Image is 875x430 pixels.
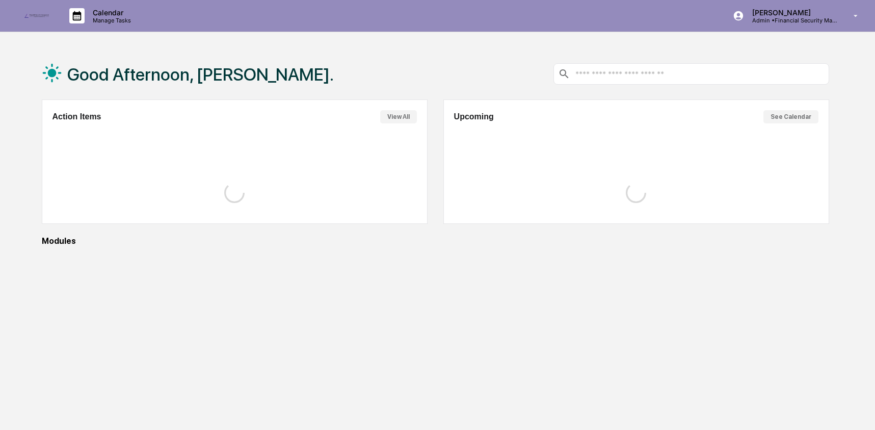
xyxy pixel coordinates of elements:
p: Admin • Financial Security Management [744,17,839,24]
div: Modules [42,236,829,246]
button: View All [380,110,417,123]
p: Manage Tasks [85,17,136,24]
h1: Good Afternoon, [PERSON_NAME]. [67,64,334,85]
img: logo [24,14,49,18]
h2: Action Items [52,112,101,121]
button: See Calendar [763,110,818,123]
p: Calendar [85,8,136,17]
p: [PERSON_NAME] [744,8,839,17]
h2: Upcoming [454,112,494,121]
